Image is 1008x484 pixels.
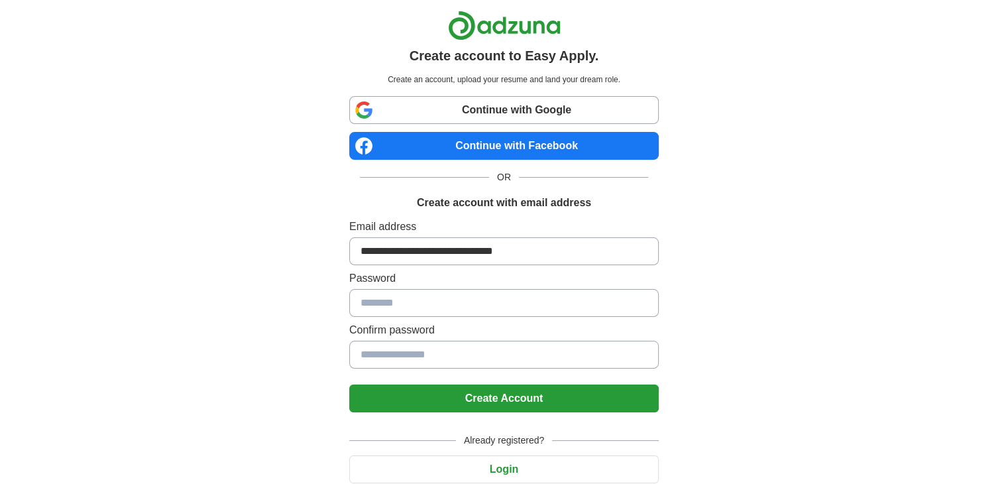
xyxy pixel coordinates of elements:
button: Login [349,455,659,483]
label: Password [349,271,659,286]
a: Continue with Facebook [349,132,659,160]
img: Adzuna logo [448,11,561,40]
a: Login [349,463,659,475]
p: Create an account, upload your resume and land your dream role. [352,74,656,86]
label: Confirm password [349,322,659,338]
a: Continue with Google [349,96,659,124]
h1: Create account with email address [417,195,591,211]
span: OR [489,170,519,184]
button: Create Account [349,385,659,412]
label: Email address [349,219,659,235]
span: Already registered? [456,434,552,448]
h1: Create account to Easy Apply. [410,46,599,66]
